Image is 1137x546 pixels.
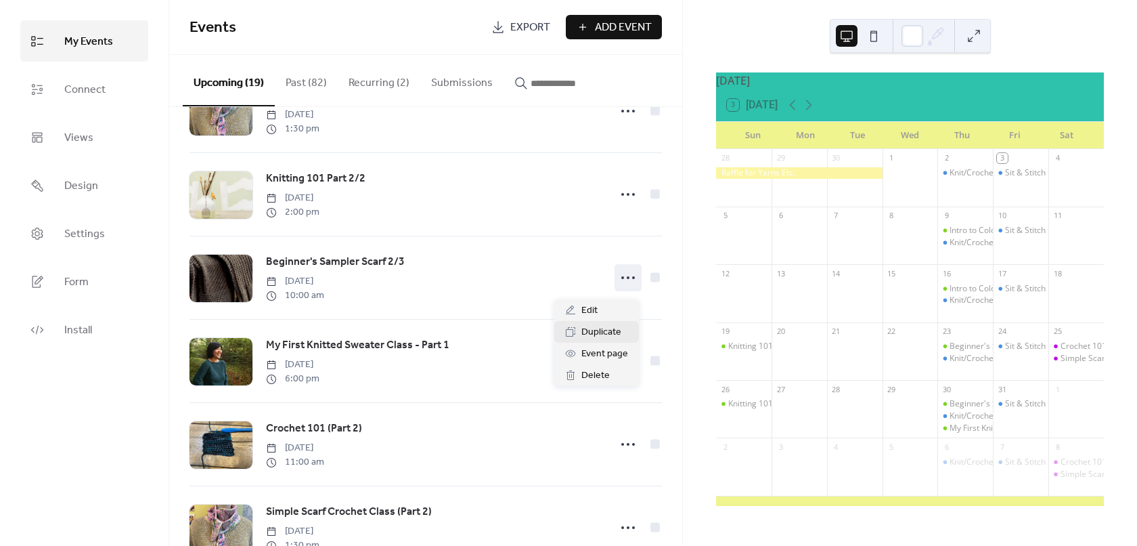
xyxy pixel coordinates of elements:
button: Upcoming (19) [183,55,275,106]
div: 15 [887,268,897,278]
div: Crochet 101 (Part 2) [1061,457,1136,468]
a: Beginner's Sampler Scarf 2/3 [266,253,405,271]
div: 26 [720,384,730,394]
button: Submissions [420,55,504,105]
div: 1 [887,153,897,163]
a: Simple Scarf Crochet Class (Part 2) [266,503,432,521]
div: 19 [720,327,730,337]
a: Knitting 101 Part 2/2 [266,170,365,188]
div: Knit/Crochet Night [950,411,1019,422]
a: Export [481,15,560,39]
div: 11 [1052,211,1063,221]
div: 20 [776,327,786,337]
a: Form [20,261,148,302]
div: 16 [941,268,952,278]
div: My First Knitted Sweater Class - Part 1 [950,423,1092,434]
div: Sit & Stitch [993,283,1048,295]
span: My First Knitted Sweater Class - Part 1 [266,337,449,354]
div: 9 [941,211,952,221]
span: Install [64,320,92,341]
div: Beginner's Sampler Scarf 1/3 [937,341,993,352]
span: 11:00 am [266,455,324,469]
div: Crochet 101 (Part 2) [1048,457,1104,468]
div: 25 [1052,327,1063,337]
span: [DATE] [266,191,319,205]
div: Intro to Colorwork 1/2 [950,225,1031,236]
a: Settings [20,213,148,254]
div: 2 [720,442,730,452]
div: Sat [1041,122,1093,149]
div: Crochet 101 (Part 1) [1048,341,1104,352]
a: My First Knitted Sweater Class - Part 1 [266,337,449,354]
div: Knit/Crochet Night [937,411,993,422]
div: Sit & Stitch [1005,225,1046,236]
span: Delete [581,368,610,384]
div: Knit/Crochet Night [950,295,1019,306]
div: Beginner's Sampler Scarf 2/3 [937,398,993,410]
span: [DATE] [266,108,319,122]
div: 31 [997,384,1007,394]
span: [DATE] [266,441,324,455]
div: 4 [1052,153,1063,163]
button: Add Event [566,15,662,39]
div: 1 [1052,384,1063,394]
div: 4 [831,442,841,452]
span: Crochet 101 (Part 2) [266,421,362,437]
div: Simple Scarf Crochet Class (Part 2) [1048,469,1104,480]
div: Sit & Stitch [1005,398,1046,410]
div: Knit/Crochet Night [950,167,1019,179]
span: Settings [64,224,105,245]
div: 18 [1052,268,1063,278]
div: Wed [884,122,936,149]
div: 8 [1052,442,1063,452]
div: 10 [997,211,1007,221]
span: My Events [64,31,113,52]
span: Event page [581,346,628,362]
div: Mon [779,122,831,149]
a: Views [20,117,148,158]
div: Intro to Colorwork 2/2 [937,283,993,295]
span: 6:00 pm [266,372,319,386]
div: Beginner's Sampler Scarf 1/3 [950,341,1060,352]
div: 5 [720,211,730,221]
div: Knit/Crochet Night [937,237,993,249]
div: Fri [988,122,1040,149]
span: 1:30 pm [266,122,319,136]
span: Export [510,20,550,36]
div: Sit & Stitch [1005,457,1046,468]
div: Sit & Stitch [993,341,1048,352]
button: Recurring (2) [338,55,420,105]
div: 28 [831,384,841,394]
span: 10:00 am [266,289,324,303]
div: My First Knitted Sweater Class - Part 1 [937,423,993,434]
div: Sit & Stitch [1005,167,1046,179]
div: Knit/Crochet Night [950,457,1019,468]
div: Knitting 101 Part 1/2 [716,341,772,352]
div: 27 [776,384,786,394]
div: Knitting 101 Part 1/2 [728,341,805,352]
div: 3 [776,442,786,452]
div: 6 [776,211,786,221]
span: Add Event [595,20,652,36]
div: 5 [887,442,897,452]
div: 8 [887,211,897,221]
div: Knit/Crochet Night [937,457,993,468]
a: Design [20,165,148,206]
div: 22 [887,327,897,337]
span: [DATE] [266,358,319,372]
div: [DATE] [716,72,1104,89]
span: Connect [64,79,106,100]
div: Sit & Stitch [993,398,1048,410]
div: Tue [832,122,884,149]
div: Sun [727,122,779,149]
span: [DATE] [266,524,319,539]
div: 6 [941,442,952,452]
div: 7 [831,211,841,221]
div: Raffle for Yarns Etc. [716,167,883,179]
div: 2 [941,153,952,163]
div: 12 [720,268,730,278]
div: Simple Scarf Crochet Class (Part 1) [1048,353,1104,364]
div: 29 [776,153,786,163]
a: Connect [20,68,148,110]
